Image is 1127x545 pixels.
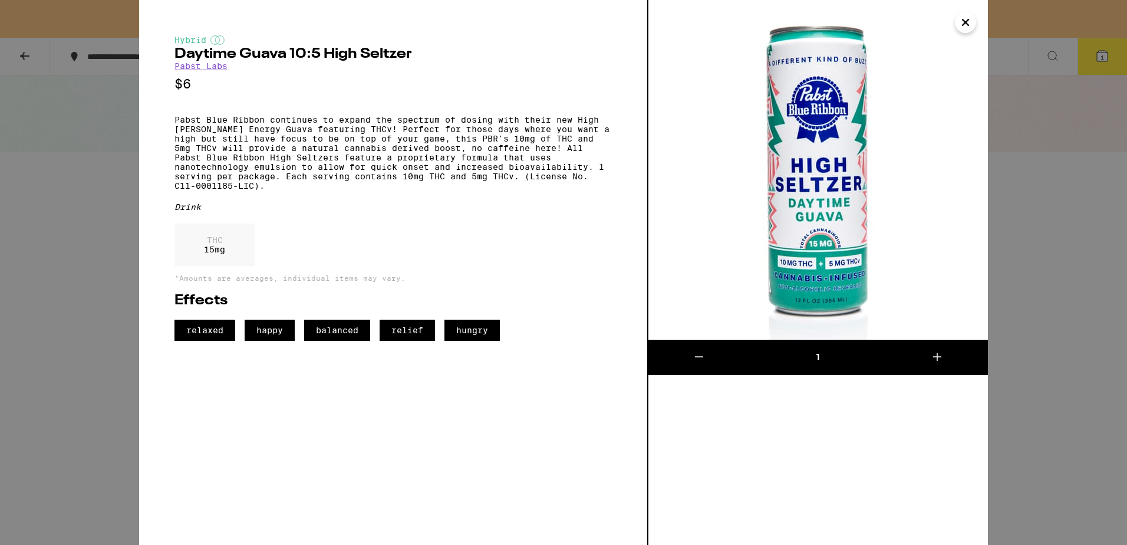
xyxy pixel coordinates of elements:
p: *Amounts are averages, individual items may vary. [174,274,612,282]
div: Hybrid [174,35,612,45]
p: $6 [174,77,612,91]
div: Drink [174,202,612,212]
h2: Daytime Guava 10:5 High Seltzer [174,47,612,61]
span: relaxed [174,320,235,341]
div: 1 [750,352,886,363]
p: Pabst Blue Ribbon continues to expand the spectrum of dosing with their new High [PERSON_NAME] En... [174,115,612,191]
a: Pabst Labs [174,61,228,71]
span: relief [380,320,435,341]
span: happy [245,320,295,341]
h2: Effects [174,294,612,308]
span: hungry [444,320,500,341]
span: Hi. Need any help? [7,8,85,18]
span: balanced [304,320,370,341]
div: 15 mg [174,224,255,266]
button: Close [955,12,976,33]
img: hybridColor.svg [210,35,225,45]
p: THC [204,235,225,245]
